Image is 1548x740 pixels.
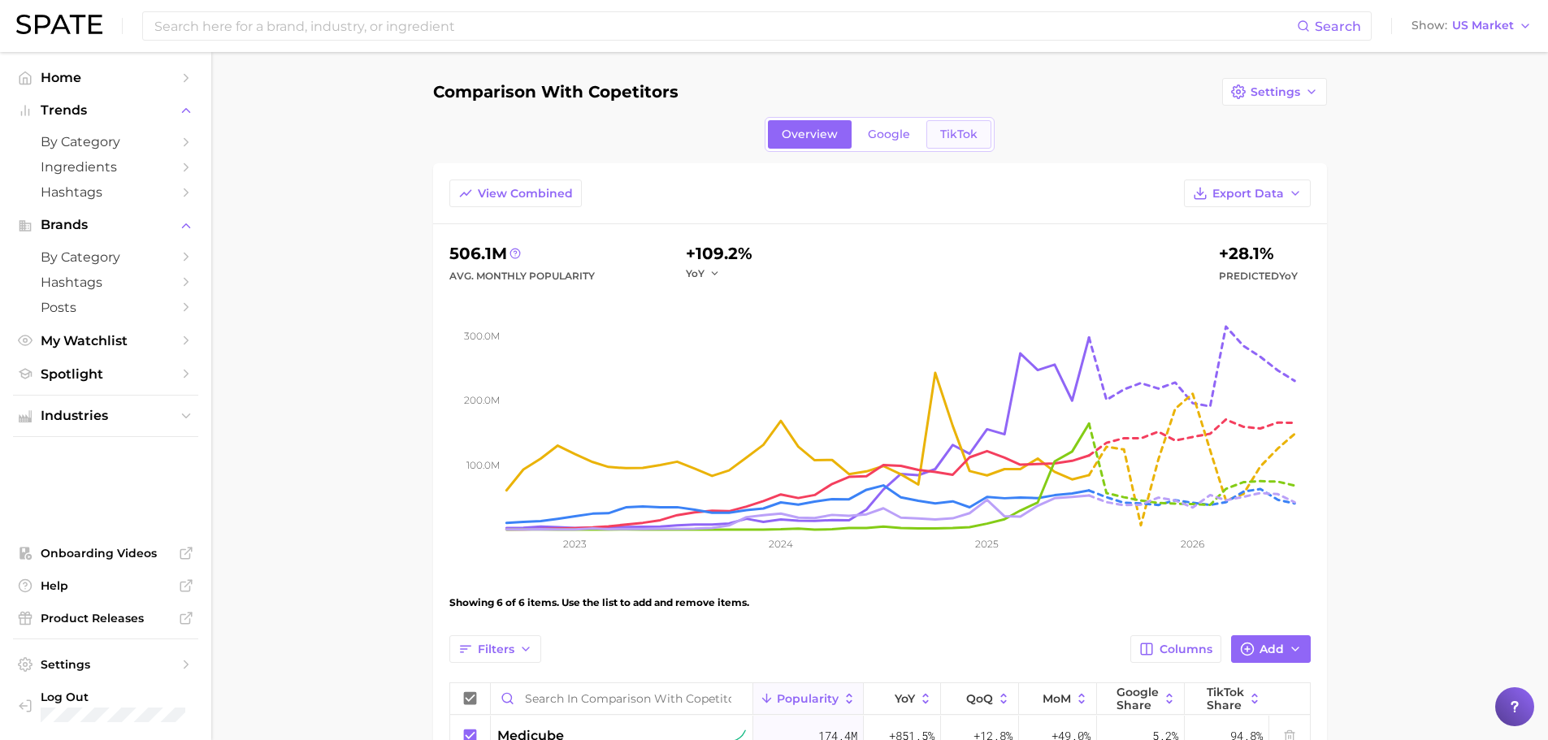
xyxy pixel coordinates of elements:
[41,300,171,315] span: Posts
[1207,686,1244,712] span: TikTok Share
[41,184,171,200] span: Hashtags
[41,546,171,560] span: Onboarding Videos
[41,249,171,265] span: by Category
[41,103,171,118] span: Trends
[1315,19,1361,34] span: Search
[940,128,978,141] span: TikTok
[966,692,993,705] span: QoQ
[13,295,198,320] a: Posts
[449,180,582,207] button: View Combined
[1452,21,1514,30] span: US Market
[13,245,198,270] a: by Category
[41,578,171,593] span: Help
[782,128,838,141] span: Overview
[1411,21,1447,30] span: Show
[13,129,198,154] a: by Category
[13,65,198,90] a: Home
[1279,270,1298,282] span: YoY
[1043,692,1071,705] span: MoM
[941,683,1019,715] button: QoQ
[13,404,198,428] button: Industries
[1407,15,1536,37] button: ShowUS Market
[1019,683,1097,715] button: MoM
[686,240,752,266] div: +109.2%
[41,366,171,382] span: Spotlight
[41,333,171,348] span: My Watchlist
[1184,180,1311,207] button: Export Data
[41,218,171,232] span: Brands
[1219,266,1298,286] span: Predicted
[686,266,721,280] button: YoY
[153,12,1297,40] input: Search here for a brand, industry, or ingredient
[449,580,1311,625] div: Showing 6 of 6 items. Use the list to add and remove items.
[464,330,500,342] tspan: 300.0m
[1219,240,1298,266] div: +28.1%
[926,120,991,149] a: TikTok
[686,266,705,280] span: YoY
[41,159,171,175] span: Ingredients
[478,643,514,656] span: Filters
[13,213,198,237] button: Brands
[449,240,595,266] div: 506.1m
[1231,635,1311,663] button: Add
[41,657,171,672] span: Settings
[563,538,587,550] tspan: 2023
[466,459,500,471] tspan: 100.0m
[1222,78,1327,106] button: Settings
[1251,85,1300,99] span: Settings
[41,70,171,85] span: Home
[449,266,595,286] div: Avg. Monthly Popularity
[16,15,102,34] img: SPATE
[1117,686,1159,712] span: Google Share
[768,120,852,149] a: Overview
[854,120,924,149] a: Google
[777,692,839,705] span: Popularity
[1185,683,1269,715] button: TikTok Share
[753,683,864,715] button: Popularity
[13,685,198,727] a: Log out. Currently logged in with e-mail yemin@goodai-global.com.
[13,270,198,295] a: Hashtags
[13,328,198,353] a: My Watchlist
[41,409,171,423] span: Industries
[864,683,940,715] button: YoY
[868,128,910,141] span: Google
[1160,643,1212,656] span: Columns
[1260,643,1284,656] span: Add
[491,683,753,714] input: Search in comparison with copetitors
[449,635,541,663] button: Filters
[974,538,998,550] tspan: 2025
[41,134,171,149] span: by Category
[13,606,198,630] a: Product Releases
[1181,538,1204,550] tspan: 2026
[478,187,573,201] span: View Combined
[41,611,171,625] span: Product Releases
[13,98,198,123] button: Trends
[13,154,198,180] a: Ingredients
[13,180,198,205] a: Hashtags
[13,361,198,387] a: Spotlight
[768,538,792,550] tspan: 2024
[433,83,679,101] h1: comparison with copetitors
[895,692,915,705] span: YoY
[1130,635,1221,663] button: Columns
[13,652,198,677] a: Settings
[464,394,500,406] tspan: 200.0m
[1097,683,1185,715] button: Google Share
[1212,187,1284,201] span: Export Data
[13,541,198,565] a: Onboarding Videos
[41,275,171,290] span: Hashtags
[13,573,198,598] a: Help
[41,690,195,704] span: Log Out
